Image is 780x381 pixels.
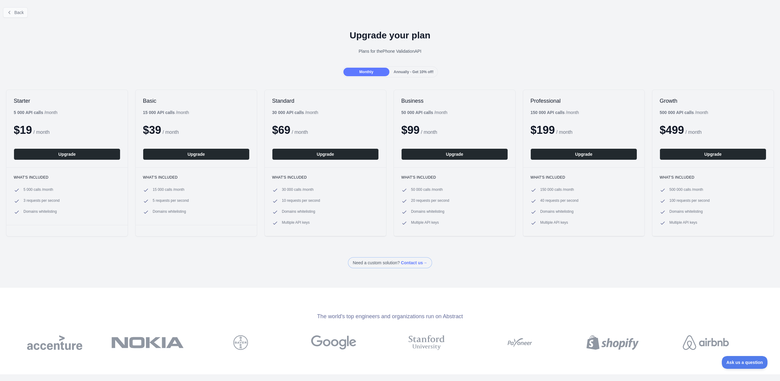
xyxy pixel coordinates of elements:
[530,97,637,105] h2: Professional
[530,124,555,136] span: $ 199
[401,97,508,105] h2: Business
[530,110,565,115] b: 150 000 API calls
[401,110,433,115] b: 50 000 API calls
[722,356,768,369] iframe: Toggle Customer Support
[272,97,379,105] h2: Standard
[401,109,447,116] div: / month
[530,109,579,116] div: / month
[401,124,420,136] span: $ 99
